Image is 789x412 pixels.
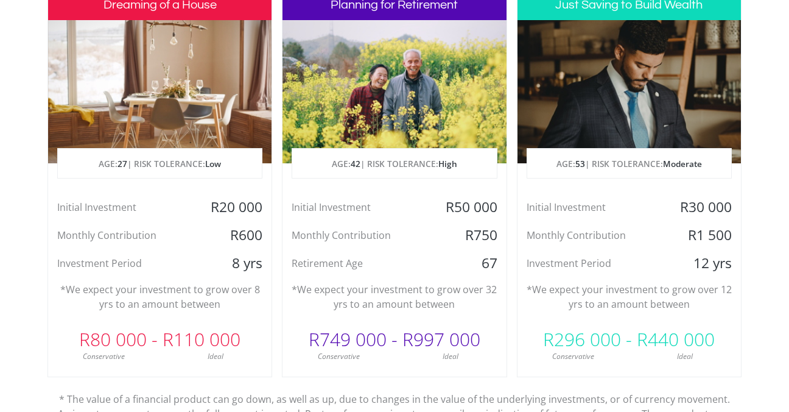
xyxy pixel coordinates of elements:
[117,158,127,169] span: 27
[197,226,272,244] div: R600
[282,226,432,244] div: Monthly Contribution
[58,149,262,179] p: AGE: | RISK TOLERANCE:
[432,198,506,216] div: R50 000
[438,158,457,169] span: High
[48,254,197,272] div: Investment Period
[57,282,262,311] p: *We expect your investment to grow over 8 yrs to an amount between
[667,226,741,244] div: R1 500
[48,226,197,244] div: Monthly Contribution
[667,254,741,272] div: 12 yrs
[160,351,272,362] div: Ideal
[517,254,667,272] div: Investment Period
[527,282,732,311] p: *We expect your investment to grow over 12 yrs to an amount between
[517,321,741,358] div: R296 000 - R440 000
[292,282,497,311] p: *We expect your investment to grow over 32 yrs to an amount between
[292,149,496,179] p: AGE: | RISK TOLERANCE:
[517,226,667,244] div: Monthly Contribution
[629,351,741,362] div: Ideal
[282,321,506,358] div: R749 000 - R997 000
[48,321,272,358] div: R80 000 - R110 000
[205,158,221,169] span: Low
[197,198,272,216] div: R20 000
[282,351,394,362] div: Conservative
[575,158,585,169] span: 53
[197,254,272,272] div: 8 yrs
[48,198,197,216] div: Initial Investment
[663,158,702,169] span: Moderate
[432,226,506,244] div: R750
[351,158,360,169] span: 42
[394,351,507,362] div: Ideal
[517,351,629,362] div: Conservative
[282,254,432,272] div: Retirement Age
[667,198,741,216] div: R30 000
[432,254,506,272] div: 67
[48,351,160,362] div: Conservative
[517,198,667,216] div: Initial Investment
[527,149,731,179] p: AGE: | RISK TOLERANCE:
[282,198,432,216] div: Initial Investment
